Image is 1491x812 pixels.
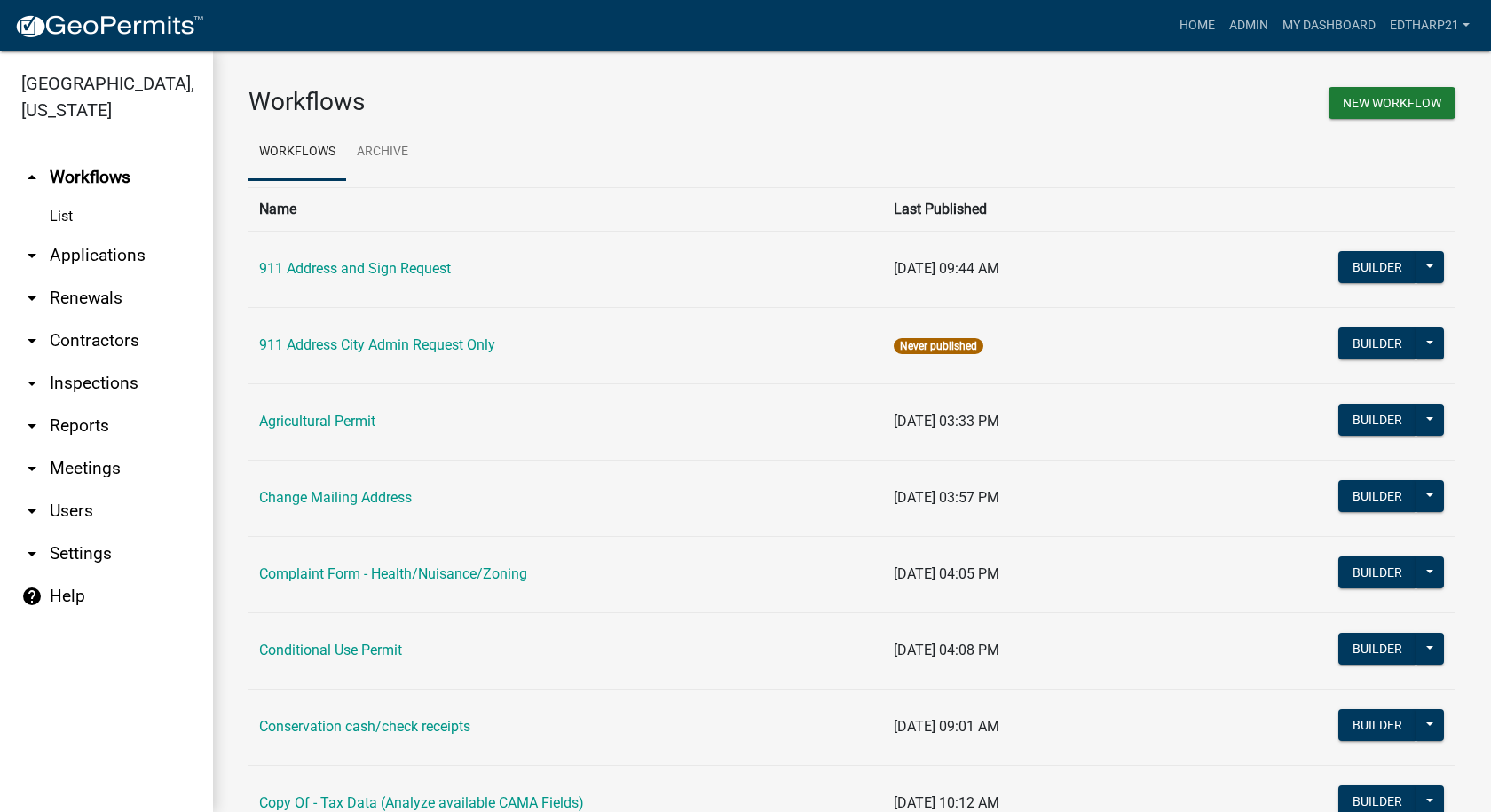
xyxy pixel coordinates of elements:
a: Complaint Form - Health/Nuisance/Zoning [259,565,527,582]
button: Builder [1338,633,1416,665]
a: Home [1172,9,1222,43]
th: Name [248,187,883,231]
span: [DATE] 04:08 PM [894,642,999,658]
a: Agricultural Permit [259,413,375,430]
a: Archive [346,124,419,181]
button: Builder [1338,556,1416,588]
button: Builder [1338,251,1416,283]
h3: Workflows [248,87,839,117]
i: help [21,586,43,607]
span: [DATE] 10:12 AM [894,794,999,811]
i: arrow_drop_down [21,415,43,437]
a: EdTharp21 [1383,9,1477,43]
i: arrow_drop_down [21,458,43,479]
button: Builder [1338,480,1416,512]
span: [DATE] 09:01 AM [894,718,999,735]
i: arrow_drop_up [21,167,43,188]
a: Change Mailing Address [259,489,412,506]
span: [DATE] 03:57 PM [894,489,999,506]
a: Copy Of - Tax Data (Analyze available CAMA Fields) [259,794,584,811]
button: New Workflow [1329,87,1455,119]
th: Last Published [883,187,1235,231]
i: arrow_drop_down [21,245,43,266]
span: [DATE] 03:33 PM [894,413,999,430]
a: 911 Address City Admin Request Only [259,336,495,353]
a: Admin [1222,9,1275,43]
span: [DATE] 09:44 AM [894,260,999,277]
a: Conservation cash/check receipts [259,718,470,735]
a: 911 Address and Sign Request [259,260,451,277]
span: Never published [894,338,983,354]
i: arrow_drop_down [21,501,43,522]
i: arrow_drop_down [21,330,43,351]
i: arrow_drop_down [21,288,43,309]
i: arrow_drop_down [21,373,43,394]
button: Builder [1338,327,1416,359]
i: arrow_drop_down [21,543,43,564]
a: My Dashboard [1275,9,1383,43]
a: Workflows [248,124,346,181]
a: Conditional Use Permit [259,642,402,658]
button: Builder [1338,709,1416,741]
button: Builder [1338,404,1416,436]
span: [DATE] 04:05 PM [894,565,999,582]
